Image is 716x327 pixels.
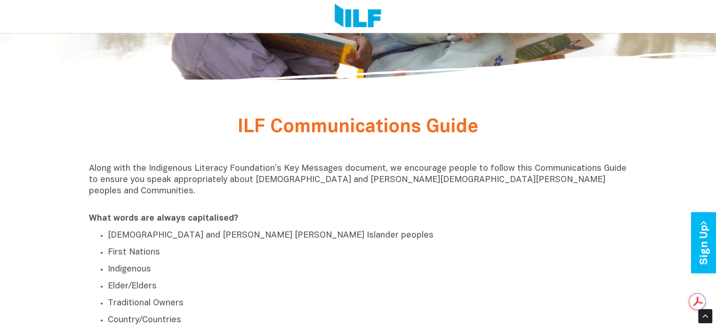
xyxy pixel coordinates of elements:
[108,247,628,258] p: First Nations
[108,230,628,241] p: [DEMOGRAPHIC_DATA] and [PERSON_NAME] [PERSON_NAME] Islander peoples
[108,298,628,309] p: Traditional Owners
[108,264,628,275] p: Indigenous
[108,281,628,292] p: Elder/Elders
[89,117,628,159] h1: ILF Communications Guide
[89,215,238,223] b: What words are always capitalised?
[89,163,628,208] p: Along with the Indigenous Literacy Foundation’s Key Messages document, we encourage people to fol...
[698,309,712,323] div: Scroll Back to Top
[335,4,381,29] img: Logo
[108,315,628,326] p: Country/Countries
